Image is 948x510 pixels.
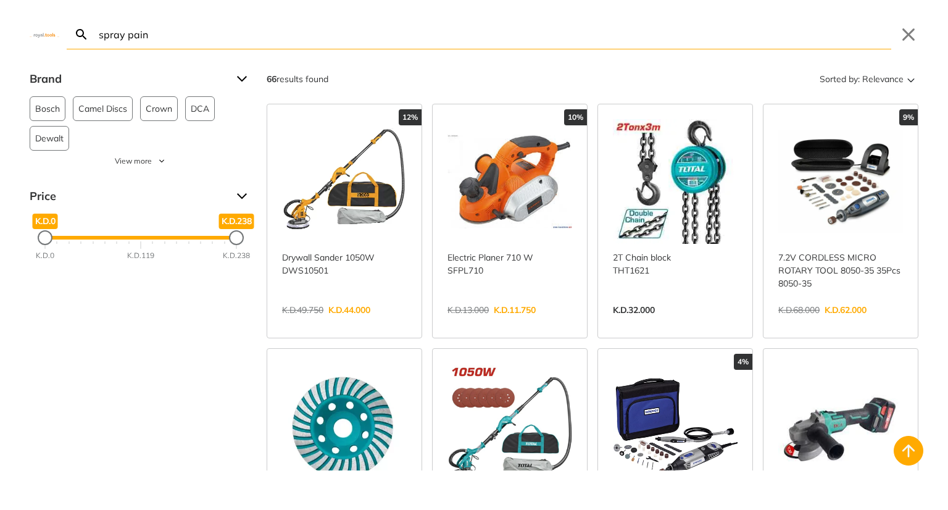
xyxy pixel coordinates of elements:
div: K.D.0 [36,250,54,261]
span: Brand [30,69,227,89]
button: DCA [185,96,215,121]
button: Crown [140,96,178,121]
span: DCA [191,97,209,120]
button: Bosch [30,96,65,121]
div: 9% [899,109,918,125]
button: Close [899,25,918,44]
svg: Back to top [899,441,918,461]
svg: Sort [904,72,918,86]
div: K.D.119 [127,250,154,261]
svg: Search [74,27,89,42]
span: Bosch [35,97,60,120]
div: Minimum Price [38,230,52,245]
button: Sorted by:Relevance Sort [817,69,918,89]
div: Maximum Price [229,230,244,245]
span: Price [30,186,227,206]
div: 4% [734,354,752,370]
button: Dewalt [30,126,69,151]
div: 12% [399,109,422,125]
img: Close [30,31,59,37]
button: Camel Discs [73,96,133,121]
span: Relevance [862,69,904,89]
span: Camel Discs [78,97,127,120]
span: Crown [146,97,172,120]
input: Search… [96,20,891,49]
button: Back to top [894,436,923,466]
button: View more [30,156,252,167]
div: 10% [564,109,587,125]
span: Dewalt [35,127,64,150]
div: results found [267,69,328,89]
div: K.D.238 [223,250,250,261]
strong: 66 [267,73,276,85]
span: View more [115,156,152,167]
